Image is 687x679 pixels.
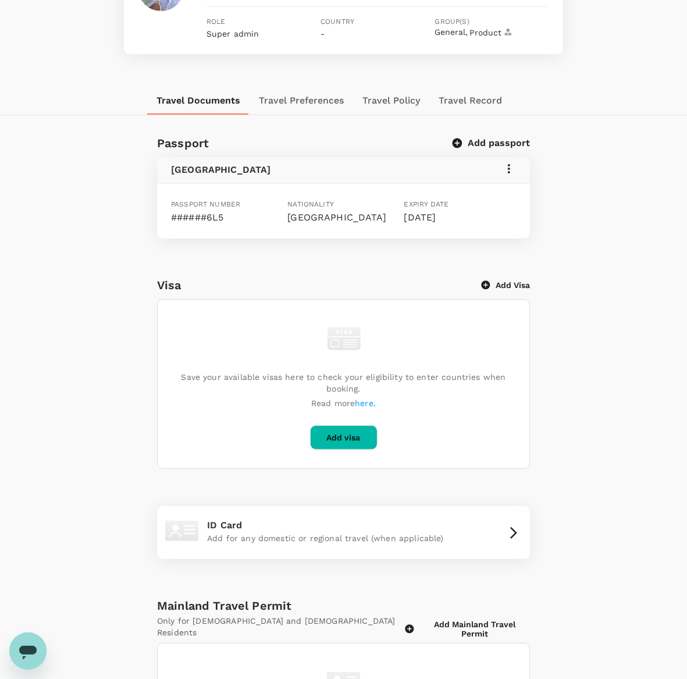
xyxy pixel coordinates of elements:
p: Read more [311,397,376,409]
span: - [321,29,325,38]
h6: Passport [157,134,209,152]
p: Add Visa [496,279,530,291]
img: id-card [162,511,202,552]
p: Save your available visas here to check your eligibility to enter countries when booking. [172,371,515,394]
h6: [GEOGRAPHIC_DATA] [171,162,271,178]
iframe: Button to launch messaging window [9,632,47,670]
button: Travel Policy [353,87,429,115]
a: here. [355,399,376,408]
p: ID Card [207,518,480,532]
h6: Mainland Travel Permit [157,596,405,615]
img: visa [323,318,364,359]
p: [DATE] [404,211,516,225]
button: Travel Documents [147,87,250,115]
span: Role [207,16,321,28]
p: Only for [DEMOGRAPHIC_DATA] and [DEMOGRAPHIC_DATA] Residents [157,615,405,638]
p: ######6L5 [171,211,283,225]
span: General , [435,28,468,37]
span: Super admin [207,29,259,38]
button: Product [470,28,514,38]
p: Add for any domestic or regional travel (when applicable) [207,532,480,544]
p: [GEOGRAPHIC_DATA] [287,211,399,225]
button: Travel Record [429,87,511,115]
button: Add visa [310,425,378,450]
button: Travel Preferences [250,87,353,115]
button: Add passport [454,137,530,149]
span: Group(s) [435,16,549,28]
span: Expiry date [404,200,449,208]
button: General, [435,28,468,38]
button: Add Visa [482,279,530,291]
span: Passport number [171,200,240,208]
button: Add Mainland Travel Permit [405,620,530,638]
span: Country [321,16,435,28]
h6: Visa [157,276,482,294]
span: Nationality [287,200,334,208]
